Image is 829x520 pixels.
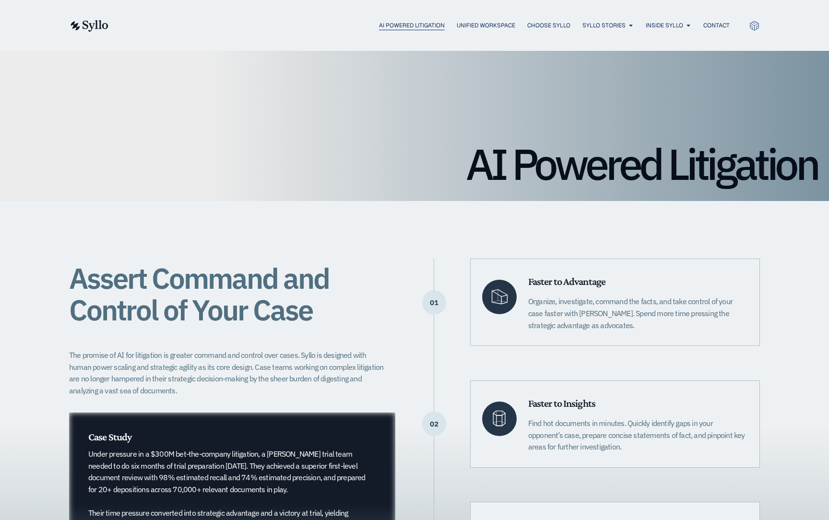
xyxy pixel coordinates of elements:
[69,349,390,397] p: The promise of AI for litigation is greater command and control over cases. Syllo is designed wit...
[69,259,329,329] span: Assert Command and Control of Your Case
[422,302,446,303] p: 01
[88,431,131,443] span: Case Study
[528,295,748,331] p: Organize, investigate, command the facts, and take control of your case faster with [PERSON_NAME]...
[457,21,515,30] a: Unified Workspace
[128,21,730,30] div: Menu Toggle
[582,21,626,30] a: Syllo Stories
[379,21,445,30] a: AI Powered Litigation
[69,20,108,32] img: syllo
[703,21,730,30] a: Contact
[646,21,683,30] a: Inside Syllo
[527,21,570,30] a: Choose Syllo
[12,142,817,186] h1: AI Powered Litigation
[128,21,730,30] nav: Menu
[528,397,595,409] span: Faster to Insights
[422,424,446,425] p: 02
[528,275,605,287] span: Faster to Advantage
[528,417,748,453] p: Find hot documents in minutes. Quickly identify gaps in your opponent’s case, prepare concise sta...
